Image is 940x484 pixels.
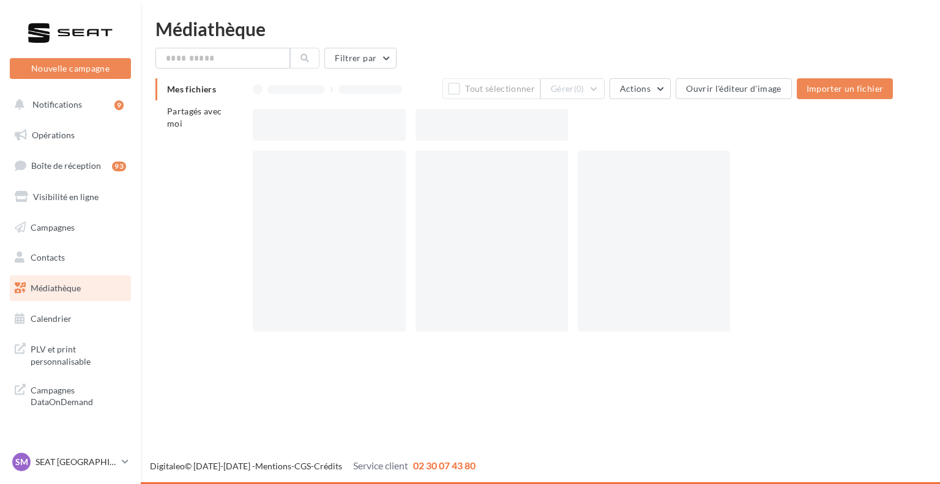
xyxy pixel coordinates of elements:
button: Ouvrir l'éditeur d'image [676,78,791,99]
button: Tout sélectionner [442,78,540,99]
a: Digitaleo [150,461,185,471]
span: Actions [620,83,651,94]
a: Campagnes [7,215,133,240]
button: Notifications 9 [7,92,129,117]
span: Opérations [32,130,75,140]
a: Médiathèque [7,275,133,301]
span: Boîte de réception [31,160,101,171]
a: CGS [294,461,311,471]
button: Actions [610,78,671,99]
div: Médiathèque [155,20,925,38]
a: PLV et print personnalisable [7,336,133,372]
span: (0) [574,84,584,94]
span: Campagnes DataOnDemand [31,382,126,408]
span: Notifications [32,99,82,110]
span: © [DATE]-[DATE] - - - [150,461,476,471]
p: SEAT [GEOGRAPHIC_DATA] [35,456,117,468]
a: Opérations [7,122,133,148]
a: Mentions [255,461,291,471]
div: 9 [114,100,124,110]
a: SM SEAT [GEOGRAPHIC_DATA] [10,450,131,474]
button: Nouvelle campagne [10,58,131,79]
span: Médiathèque [31,283,81,293]
a: Visibilité en ligne [7,184,133,210]
a: Boîte de réception93 [7,152,133,179]
span: PLV et print personnalisable [31,341,126,367]
span: SM [15,456,28,468]
span: Calendrier [31,313,72,324]
span: Mes fichiers [167,84,216,94]
span: Importer un fichier [807,83,884,94]
span: Partagés avec moi [167,106,222,128]
a: Campagnes DataOnDemand [7,377,133,413]
span: Visibilité en ligne [33,192,99,202]
button: Filtrer par [324,48,397,69]
span: Service client [353,460,408,471]
div: 93 [112,162,126,171]
span: Contacts [31,252,65,262]
span: 02 30 07 43 80 [413,460,476,471]
a: Calendrier [7,306,133,332]
span: Campagnes [31,222,75,232]
a: Crédits [314,461,342,471]
button: Gérer(0) [540,78,605,99]
a: Contacts [7,245,133,270]
button: Importer un fichier [797,78,893,99]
